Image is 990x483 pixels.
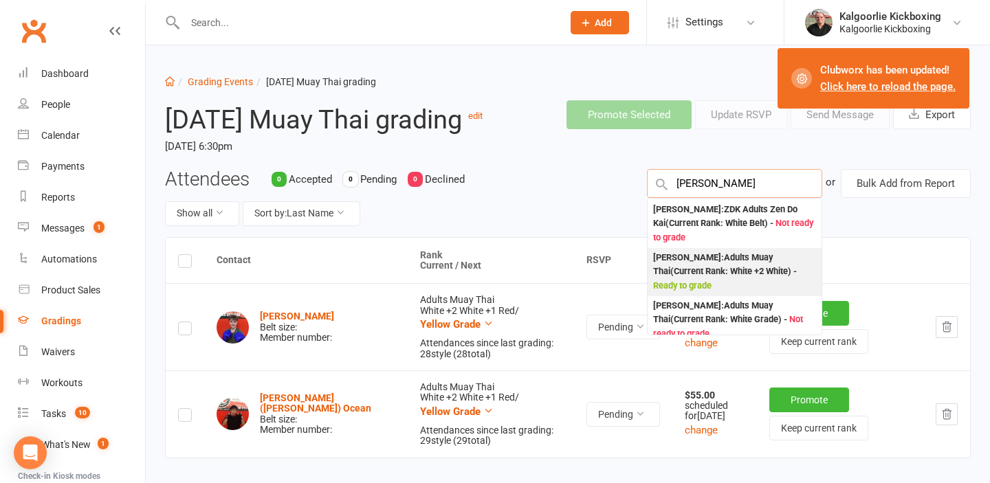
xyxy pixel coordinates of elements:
input: Search... [181,13,553,32]
a: Messages 1 [18,213,145,244]
a: Calendar [18,120,145,151]
a: Dashboard [18,58,145,89]
strong: $55.00 [685,390,715,401]
div: 0 [272,172,287,187]
button: Sort by:Last Name [243,201,360,226]
div: [PERSON_NAME] : ZDK Adults Zen Do Kai (Current Rank: White Belt ) - [653,203,816,245]
button: change [685,335,718,351]
button: Yellow Grade [420,403,494,420]
button: Show all [165,201,239,226]
button: Keep current rank [769,416,868,440]
div: Clubworx has been updated! [820,62,956,95]
a: [PERSON_NAME] [260,311,334,322]
a: What's New1 [18,429,145,460]
button: Bulk Add from Report [841,169,971,198]
span: 1 [93,221,104,233]
span: Pending [360,173,397,186]
div: Dashboard [41,68,89,79]
img: thumb_image1664779456.png [805,9,833,36]
span: 10 [75,407,90,418]
div: 0 [408,172,423,187]
span: Declined [425,173,465,186]
div: Waivers [41,346,75,357]
div: Payments [41,161,85,172]
th: Contact [204,238,408,284]
input: Search Members by name [647,169,822,198]
div: 0 [343,172,358,187]
a: People [18,89,145,120]
span: Ready to grade [653,280,712,291]
div: scheduled for [DATE] [685,390,745,422]
a: Workouts [18,368,145,398]
div: Attendances since last grading: 28 style ( 28 total) [420,338,562,359]
div: Gradings [41,315,81,326]
span: Yellow Grade [420,405,481,418]
div: or [826,169,835,195]
a: Grading Events [188,76,253,87]
span: Settings [685,7,723,38]
h2: [DATE] Muay Thai grading [165,100,489,134]
button: Export [893,100,971,129]
div: Automations [41,254,97,265]
span: Accepted [289,173,332,186]
div: Kalgoorlie Kickboxing [839,10,941,23]
div: Tasks [41,408,66,419]
div: [PERSON_NAME] : Adults Muay Thai (Current Rank: White +2 White ) - [653,251,816,293]
li: [DATE] Muay Thai grading [253,74,376,89]
td: Adults Muay Thai White +2 White +1 Red / [408,283,574,370]
span: Not ready to grade [653,218,813,243]
button: Pending [586,315,660,339]
a: Waivers [18,337,145,368]
img: Jordan Luke [217,311,249,344]
div: What's New [41,439,91,450]
span: 1 [98,438,109,449]
div: Messages [41,223,85,234]
th: Rank Current / Next [408,238,574,284]
div: Belt size: Member number: [260,393,395,436]
button: change [685,422,718,438]
a: Tasks 10 [18,398,145,429]
span: Yellow Grade [420,318,481,330]
time: [DATE] 6:30pm [165,135,489,158]
div: Calendar [41,130,80,141]
a: Reports [18,182,145,213]
button: Add [571,11,629,34]
div: [PERSON_NAME] : Adults Muay Thai (Current Rank: White Grade ) - [653,299,816,341]
a: [PERSON_NAME] ([PERSON_NAME]) Ocean [260,392,371,414]
th: RSVP [574,238,672,284]
a: Payments [18,151,145,182]
span: Add [595,17,612,28]
a: Product Sales [18,275,145,306]
button: Promote [769,387,849,412]
div: Product Sales [41,284,100,295]
div: Belt size: Member number: [260,311,334,343]
div: Open Intercom Messenger [14,436,47,469]
td: Adults Muay Thai White +2 White +1 Red / [408,370,574,458]
a: Click here to reload the page. [820,80,956,93]
a: Gradings [18,306,145,337]
button: Yellow Grade [420,316,494,333]
h3: Attendees [165,169,250,190]
button: Keep current rank [769,329,868,354]
a: edit [468,111,483,121]
a: Automations [18,244,145,275]
div: Reports [41,192,75,203]
div: Attendances since last grading: 29 style ( 29 total) [420,425,562,447]
div: Kalgoorlie Kickboxing [839,23,941,35]
a: Clubworx [16,14,51,48]
div: Workouts [41,377,82,388]
button: Pending [586,402,660,427]
img: Joshua (Josh) Ocean [217,398,249,430]
div: People [41,99,70,110]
